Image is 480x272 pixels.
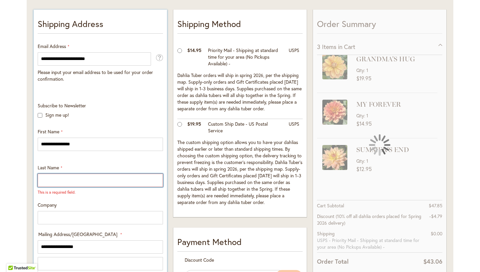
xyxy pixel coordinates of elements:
span: Last Name [38,164,59,171]
span: Company [38,202,57,208]
td: Priority Mail - Shipping at standard time for your area (No Pickups Available) - [205,45,285,70]
span: First Name [38,128,59,135]
span: Subscribe to Newsletter [38,102,86,109]
td: Dahlia Tuber orders will ship in spring 2026, per the shipping map. Supply-only orders and Gift C... [177,70,303,119]
span: $14.95 [187,47,201,53]
td: Custom Ship Date - US Postal Service [205,119,285,137]
td: The custom shipping option allows you to have your dahlias shipped earlier or later than standard... [177,137,303,209]
label: Sign me up! [45,112,69,118]
td: USPS [285,45,303,70]
span: Please input your email address to be used for your order confirmation. [38,69,153,82]
span: $19.95 [187,121,201,127]
iframe: Launch Accessibility Center [5,248,24,267]
span: This is a required field. [38,190,76,195]
img: Loading... [369,134,390,156]
span: Mailing Address/[GEOGRAPHIC_DATA] [38,231,117,237]
div: Payment Method [177,236,303,252]
span: Discount Code [185,257,214,263]
td: USPS [285,119,303,137]
span: Email Address [38,43,66,49]
p: Shipping Method [177,18,303,34]
p: Shipping Address [38,18,163,34]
